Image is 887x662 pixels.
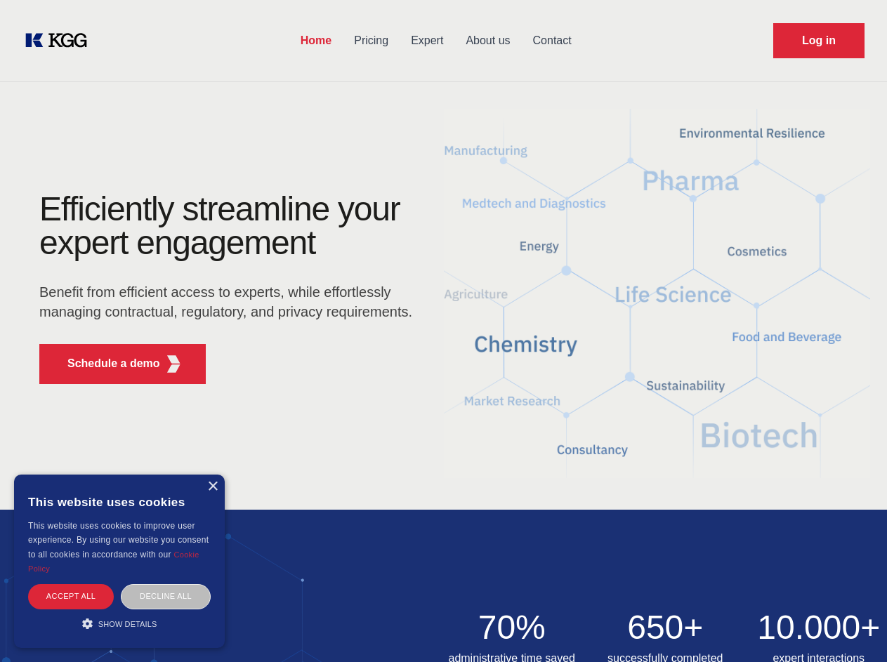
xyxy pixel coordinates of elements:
button: Schedule a demoKGG Fifth Element RED [39,344,206,384]
span: Show details [98,620,157,628]
a: Request Demo [773,23,865,58]
div: Decline all [121,584,211,609]
div: This website uses cookies [28,485,211,519]
a: Contact [522,22,583,59]
a: Home [289,22,343,59]
h2: 70% [444,611,581,644]
h2: 650+ [597,611,734,644]
div: Show details [28,616,211,630]
a: Expert [400,22,454,59]
div: Close [207,482,218,492]
p: Benefit from efficient access to experts, while effortlessly managing contractual, regulatory, an... [39,282,421,322]
a: KOL Knowledge Platform: Talk to Key External Experts (KEE) [22,29,98,52]
h1: Efficiently streamline your expert engagement [39,192,421,260]
img: KGG Fifth Element RED [165,355,183,373]
div: Accept all [28,584,114,609]
img: KGG Fifth Element RED [444,91,871,496]
a: About us [454,22,521,59]
span: This website uses cookies to improve user experience. By using our website you consent to all coo... [28,521,209,560]
p: Schedule a demo [67,355,160,372]
a: Cookie Policy [28,550,199,573]
a: Pricing [343,22,400,59]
